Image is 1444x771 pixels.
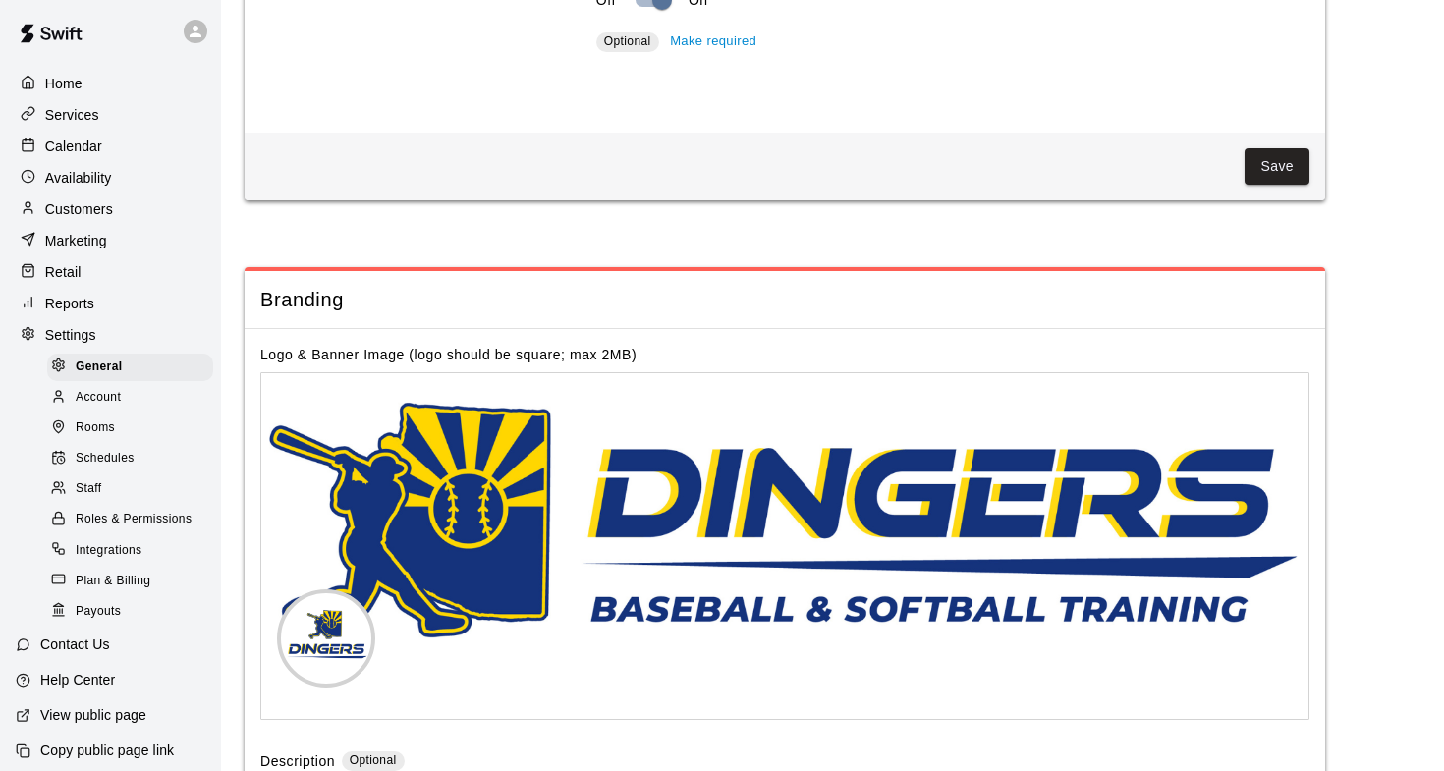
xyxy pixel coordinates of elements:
[45,231,107,250] p: Marketing
[76,358,123,377] span: General
[40,634,110,654] p: Contact Us
[47,382,221,413] a: Account
[47,537,213,565] div: Integrations
[47,352,221,382] a: General
[45,168,112,188] p: Availability
[76,510,192,529] span: Roles & Permissions
[16,100,205,130] a: Services
[45,199,113,219] p: Customers
[47,414,213,442] div: Rooms
[260,287,1309,313] span: Branding
[45,262,82,282] p: Retail
[76,602,121,622] span: Payouts
[47,445,213,472] div: Schedules
[47,505,221,535] a: Roles & Permissions
[350,753,397,767] span: Optional
[47,598,213,626] div: Payouts
[45,137,102,156] p: Calendar
[16,69,205,98] a: Home
[45,294,94,313] p: Reports
[76,449,135,468] span: Schedules
[47,384,213,412] div: Account
[47,444,221,474] a: Schedules
[16,226,205,255] a: Marketing
[604,34,651,48] span: Optional
[47,566,221,596] a: Plan & Billing
[47,474,221,505] a: Staff
[1245,148,1309,185] button: Save
[76,541,142,561] span: Integrations
[16,257,205,287] a: Retail
[45,74,83,93] p: Home
[45,105,99,125] p: Services
[16,163,205,193] a: Availability
[47,568,213,595] div: Plan & Billing
[40,670,115,689] p: Help Center
[76,479,101,499] span: Staff
[40,705,146,725] p: View public page
[76,388,121,408] span: Account
[40,741,174,760] p: Copy public page link
[260,347,637,362] label: Logo & Banner Image (logo should be square; max 2MB)
[16,289,205,318] a: Reports
[76,572,150,591] span: Plan & Billing
[665,27,761,57] button: Make required
[47,413,221,444] a: Rooms
[47,506,213,533] div: Roles & Permissions
[16,194,205,224] a: Customers
[76,418,115,438] span: Rooms
[47,354,213,381] div: General
[16,320,205,350] a: Settings
[47,535,221,566] a: Integrations
[47,596,221,627] a: Payouts
[45,325,96,345] p: Settings
[16,132,205,161] a: Calendar
[47,475,213,503] div: Staff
